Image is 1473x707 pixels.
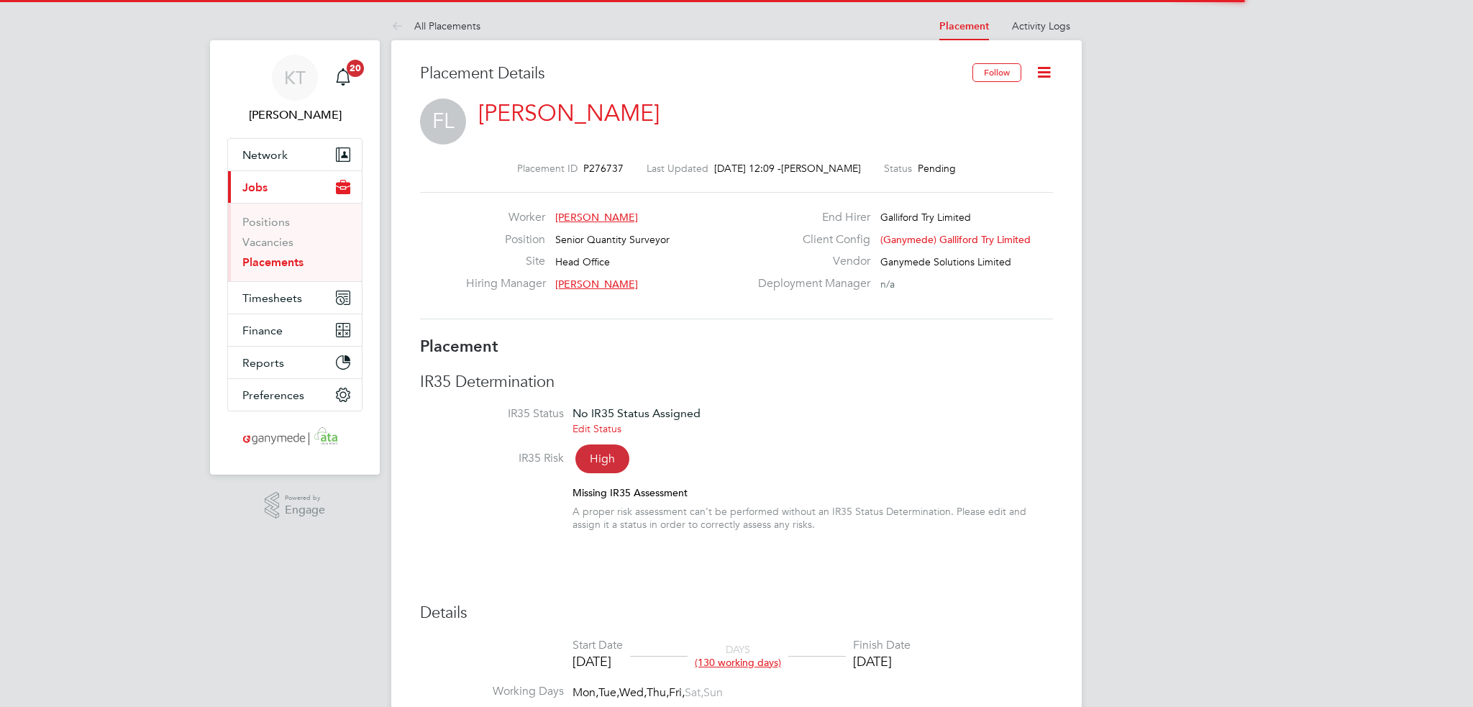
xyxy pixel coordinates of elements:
span: Senior Quantity Surveyor [555,233,670,246]
button: Timesheets [228,282,362,314]
a: Vacancies [242,235,293,249]
a: Positions [242,215,290,229]
label: Status [884,162,912,175]
span: Jobs [242,181,268,194]
span: Network [242,148,288,162]
span: Katie Townend [227,106,362,124]
span: Mon, [573,685,598,700]
button: Follow [972,63,1021,82]
label: Client Config [749,232,870,247]
span: Wed, [619,685,647,700]
span: Head Office [555,255,610,268]
span: Pending [918,162,956,175]
div: [DATE] [573,653,623,670]
span: Reports [242,356,284,370]
span: Fri, [669,685,685,700]
button: Finance [228,314,362,346]
div: Missing IR35 Assessment [573,486,1053,499]
a: Activity Logs [1012,19,1070,32]
h3: Placement Details [420,63,962,84]
label: Site [466,254,545,269]
label: End Hirer [749,210,870,225]
button: Reports [228,347,362,378]
button: Network [228,139,362,170]
span: KT [284,68,306,87]
span: Galliford Try Limited [880,211,971,224]
span: Thu, [647,685,669,700]
span: [DATE] 12:09 - [714,162,781,175]
div: A proper risk assessment can’t be performed without an IR35 Status Determination. Please edit and... [573,505,1053,531]
img: ganymedesolutions-logo-retina.png [239,426,352,449]
label: Placement ID [517,162,578,175]
a: KT[PERSON_NAME] [227,55,362,124]
span: Preferences [242,388,304,402]
label: Last Updated [647,162,708,175]
span: FL [420,99,466,145]
label: IR35 Status [420,406,564,421]
span: n/a [880,278,895,291]
span: Tue, [598,685,619,700]
a: 20 [329,55,357,101]
span: Sun [703,685,723,700]
label: Vendor [749,254,870,269]
label: IR35 Risk [420,451,564,466]
span: Engage [285,504,325,516]
span: Ganymede Solutions Limited [880,255,1011,268]
span: High [575,444,629,473]
span: Sat, [685,685,703,700]
a: Go to home page [227,426,362,449]
nav: Main navigation [210,40,380,475]
div: [DATE] [853,653,911,670]
span: Finance [242,324,283,337]
label: Worker [466,210,545,225]
button: Jobs [228,171,362,203]
a: All Placements [391,19,480,32]
button: Preferences [228,379,362,411]
h3: IR35 Determination [420,372,1053,393]
label: Hiring Manager [466,276,545,291]
span: 20 [347,60,364,77]
h3: Details [420,603,1053,624]
span: Powered by [285,492,325,504]
span: [PERSON_NAME] [781,162,861,175]
a: Placement [939,20,989,32]
span: Timesheets [242,291,302,305]
div: Start Date [573,638,623,653]
span: [PERSON_NAME] [555,211,638,224]
a: Powered byEngage [265,492,326,519]
label: Working Days [420,684,564,699]
a: [PERSON_NAME] [478,99,660,127]
span: (Ganymede) Galliford Try Limited [880,233,1031,246]
div: Finish Date [853,638,911,653]
div: DAYS [688,643,788,669]
label: Position [466,232,545,247]
label: Deployment Manager [749,276,870,291]
b: Placement [420,337,498,356]
span: No IR35 Status Assigned [573,406,701,420]
a: Placements [242,255,304,269]
span: [PERSON_NAME] [555,278,638,291]
a: Edit Status [573,422,621,435]
span: (130 working days) [695,656,781,669]
span: P276737 [583,162,624,175]
div: Jobs [228,203,362,281]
